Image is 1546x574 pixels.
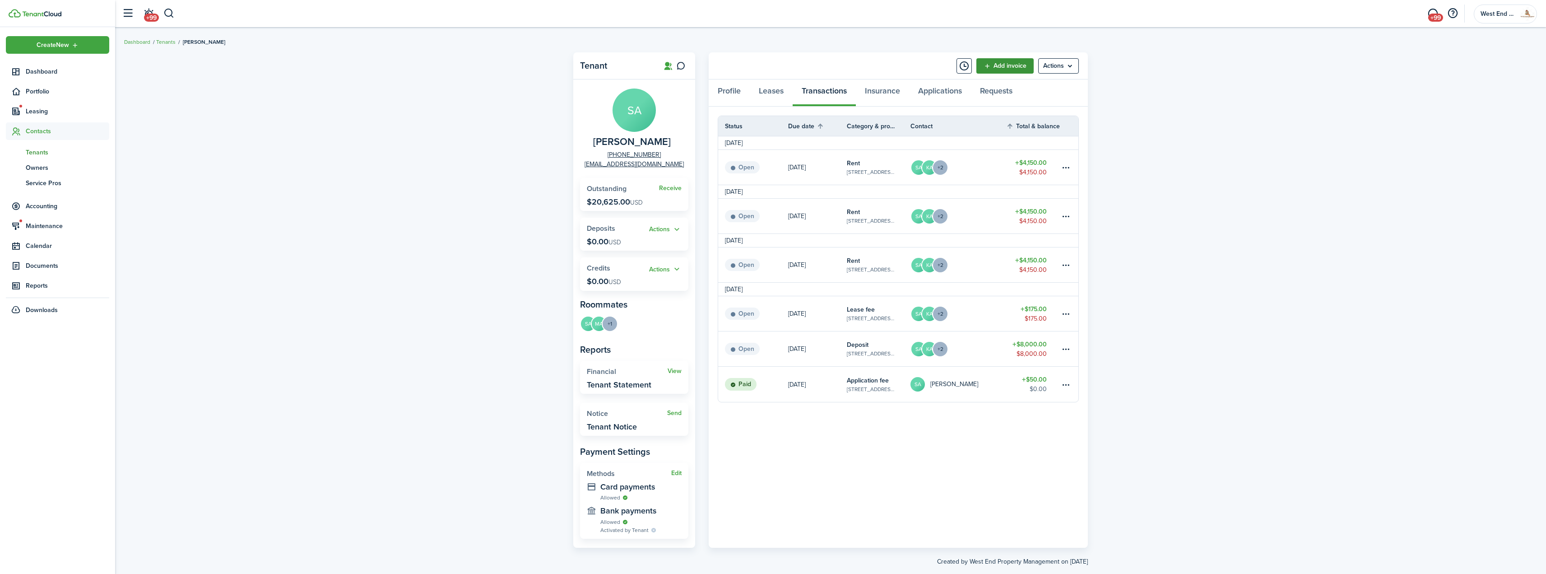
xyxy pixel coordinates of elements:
[26,87,109,96] span: Portfolio
[119,5,136,22] button: Open sidebar
[932,208,948,224] avatar-counter: +2
[847,385,897,393] table-subtitle: [STREET_ADDRESS][PERSON_NAME]
[1006,199,1060,233] a: $4,150.00$4,150.00
[1006,121,1060,131] th: Sort
[847,207,860,217] table-info-title: Rent
[718,187,749,196] td: [DATE]
[580,61,652,71] panel-main-title: Tenant
[26,241,109,251] span: Calendar
[587,380,651,389] widget-stats-description: Tenant Statement
[580,298,688,311] panel-main-subtitle: Roommates
[26,305,58,315] span: Downloads
[649,264,682,275] button: Open menu
[847,367,910,402] a: Application fee[STREET_ADDRESS][PERSON_NAME]
[788,150,847,185] a: [DATE]
[144,14,159,22] span: +99
[587,237,621,246] p: $0.00
[911,258,926,272] avatar-text: SA
[156,38,176,46] a: Tenants
[725,378,757,391] status: Paid
[587,470,671,478] widget-stats-title: Methods
[587,223,615,233] span: Deposits
[1038,58,1079,74] menu-btn: Actions
[847,340,868,350] table-info-title: Deposit
[26,201,109,211] span: Accounting
[718,236,749,245] td: [DATE]
[1006,247,1060,282] a: $4,150.00$4,150.00
[649,224,682,235] button: Open menu
[718,247,788,282] a: Open
[600,482,682,491] widget-stats-description: Card payments
[788,331,847,366] a: [DATE]
[909,79,971,107] a: Applications
[668,368,682,375] a: View
[847,247,910,282] a: Rent[STREET_ADDRESS][PERSON_NAME]
[6,145,109,160] a: Tenants
[600,518,620,526] span: Allowed
[976,58,1034,74] a: Add invoice
[1030,384,1047,394] table-amount-description: $0.00
[788,211,806,221] p: [DATE]
[163,6,175,21] button: Search
[1520,7,1535,21] img: West End Property Management
[847,350,897,358] table-subtitle: [STREET_ADDRESS][PERSON_NAME]
[932,159,948,176] avatar-counter: +2
[659,185,682,192] widget-stats-action: Receive
[580,316,596,334] a: SA
[608,277,621,287] span: USD
[932,306,948,322] avatar-counter: +2
[718,367,788,402] a: Paid
[1015,207,1047,216] table-amount-title: $4,150.00
[26,126,109,136] span: Contacts
[922,342,937,356] avatar-text: KA
[922,258,937,272] avatar-text: KA
[607,316,618,332] button: Open menu
[6,36,109,54] button: Open menu
[1481,11,1517,17] span: West End Property Management
[788,163,806,172] p: [DATE]
[911,209,926,224] avatar-text: SA
[788,367,847,402] a: [DATE]
[956,58,972,74] button: Timeline
[910,296,1006,331] a: SAKA+2
[910,150,1006,185] a: SAKA+2
[26,107,109,116] span: Leasing
[725,161,760,174] status: Open
[6,175,109,191] a: Service Pros
[587,368,668,376] widget-stats-title: Financial
[847,256,860,266] table-info-title: Rent
[847,266,897,274] table-subtitle: [STREET_ADDRESS][PERSON_NAME]
[750,79,793,107] a: Leases
[847,376,889,385] table-info-title: Application fee
[847,121,910,131] th: Category & property
[587,197,643,206] p: $20,625.00
[1022,375,1047,384] table-amount-title: $50.00
[1025,314,1047,323] table-amount-description: $175.00
[847,150,910,185] a: Rent[STREET_ADDRESS][PERSON_NAME]
[1015,256,1047,265] table-amount-title: $4,150.00
[26,148,109,157] span: Tenants
[930,381,978,388] table-profile-info-text: [PERSON_NAME]
[592,317,606,331] avatar-text: MA
[649,224,682,235] button: Actions
[718,138,749,148] td: [DATE]
[1038,58,1079,74] button: Open menu
[1019,265,1047,275] table-amount-description: $4,150.00
[718,121,788,131] th: Status
[667,410,682,417] a: Send
[1015,158,1047,168] table-amount-title: $4,150.00
[847,199,910,233] a: Rent[STREET_ADDRESS][PERSON_NAME]
[910,377,925,392] avatar-text: SA
[581,317,595,331] avatar-text: SA
[600,526,649,534] span: Activated by Tenant
[1006,296,1060,331] a: $175.00$175.00
[911,342,926,356] avatar-text: SA
[630,198,643,207] span: USD
[788,121,847,131] th: Sort
[922,209,937,224] avatar-text: KA
[718,296,788,331] a: Open
[1019,168,1047,177] table-amount-description: $4,150.00
[649,264,682,275] button: Actions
